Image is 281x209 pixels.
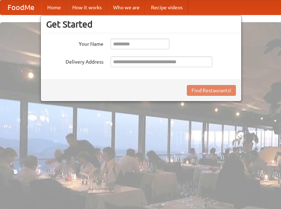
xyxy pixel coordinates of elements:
[0,0,42,15] a: FoodMe
[46,19,236,30] h3: Get Started
[67,0,107,15] a: How it works
[145,0,188,15] a: Recipe videos
[107,0,145,15] a: Who we are
[42,0,67,15] a: Home
[46,56,103,65] label: Delivery Address
[187,85,236,96] button: Find Restaurants!
[46,39,103,48] label: Your Name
